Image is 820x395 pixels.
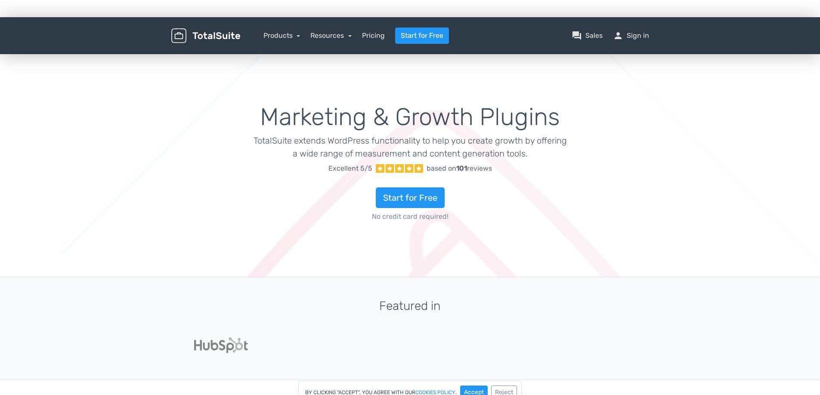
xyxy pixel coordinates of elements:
div: based on reviews [427,163,492,174]
a: cookies policy [415,390,455,395]
img: TotalSuite for WordPress [171,28,240,43]
a: Start for Free [376,187,445,208]
h3: Featured in [171,300,649,313]
span: person [613,31,623,41]
a: personSign in [613,31,649,41]
span: No credit card required! [253,211,567,222]
span: question_answer [572,31,582,41]
img: Hubspot [194,337,248,353]
p: TotalSuite extends WordPress functionality to help you create growth by offering a wide range of ... [253,134,567,160]
h1: Marketing & Growth Plugins [253,104,567,131]
span: Excellent 5/5 [328,163,372,174]
strong: 101 [456,164,467,172]
a: Products [263,31,300,40]
a: Resources [310,31,352,40]
a: Excellent 5/5 based on101reviews [253,160,567,177]
a: question_answerSales [572,31,603,41]
a: Start for Free [395,28,449,44]
a: Pricing [362,31,385,41]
